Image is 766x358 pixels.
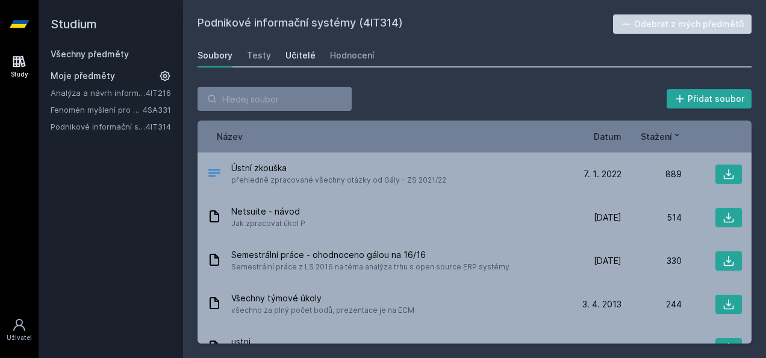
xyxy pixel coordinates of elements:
[217,130,243,143] button: Název
[143,105,171,115] a: 4SA331
[207,166,222,183] div: .DOCX
[594,255,621,267] span: [DATE]
[621,298,682,310] div: 244
[594,342,621,354] span: [DATE]
[2,312,36,348] a: Uživatel
[231,336,366,348] span: ustni
[231,261,509,273] span: Semestrální práce z LS 2016 na téma analýza trhu s open source ERP systémy
[285,43,316,68] a: Učitelé
[198,43,232,68] a: Soubory
[231,218,305,230] span: Jak zpracovat úkol P
[584,168,621,180] span: 7. 1. 2022
[231,162,446,174] span: Ústní zkouška
[594,212,621,224] span: [DATE]
[667,89,752,108] button: Přidat soubor
[285,49,316,61] div: Učitelé
[621,212,682,224] div: 514
[2,48,36,85] a: Study
[330,49,375,61] div: Hodnocení
[231,249,509,261] span: Semestrální práce - ohodnoceno gálou na 16/16
[11,70,28,79] div: Study
[146,88,171,98] a: 4IT216
[247,49,271,61] div: Testy
[51,104,143,116] a: Fenomén myšlení pro manažery
[613,14,752,34] button: Odebrat z mých předmětů
[247,43,271,68] a: Testy
[146,122,171,131] a: 4IT314
[198,87,352,111] input: Hledej soubor
[641,130,672,143] span: Stažení
[198,14,613,34] h2: Podnikové informační systémy (4IT314)
[51,121,146,133] a: Podnikové informační systémy
[231,304,414,316] span: všechno za plný počet bodů, prezentace je na ECM
[231,206,305,218] span: Netsuite - návod
[330,43,375,68] a: Hodnocení
[582,298,621,310] span: 3. 4. 2013
[7,333,32,342] div: Uživatel
[51,70,115,82] span: Moje předměty
[594,130,621,143] button: Datum
[51,87,146,99] a: Analýza a návrh informačních systémů
[51,49,129,59] a: Všechny předměty
[621,342,682,354] div: 129
[621,168,682,180] div: 889
[621,255,682,267] div: 330
[231,292,414,304] span: Všechny týmové úkoly
[231,174,446,186] span: přehledně zpracované všechny otázky od Gály - ZS 2021/22
[198,49,232,61] div: Soubory
[641,130,682,143] button: Stažení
